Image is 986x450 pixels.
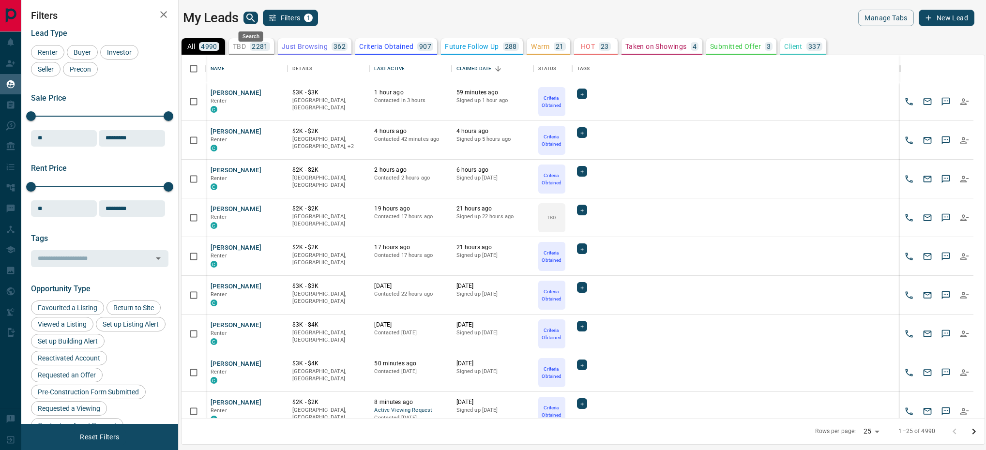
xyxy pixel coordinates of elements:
[577,398,587,409] div: +
[920,327,935,341] button: Email
[374,329,446,337] p: Contacted [DATE]
[601,43,609,50] p: 23
[292,368,364,383] p: [GEOGRAPHIC_DATA], [GEOGRAPHIC_DATA]
[939,210,953,225] button: SMS
[539,133,564,148] p: Criteria Obtained
[211,321,261,330] button: [PERSON_NAME]
[957,210,971,225] button: Reallocate
[939,94,953,109] button: SMS
[923,213,932,223] svg: Email
[904,368,914,377] svg: Call
[456,166,529,174] p: 6 hours ago
[99,320,162,328] span: Set up Listing Alert
[923,135,932,145] svg: Email
[243,12,258,24] button: search button
[920,365,935,380] button: Email
[959,213,969,223] svg: Reallocate
[374,89,446,97] p: 1 hour ago
[539,404,564,419] p: Criteria Obtained
[374,360,446,368] p: 50 minutes ago
[920,288,935,302] button: Email
[100,45,138,60] div: Investor
[211,369,227,375] span: Renter
[941,368,951,377] svg: Sms
[374,205,446,213] p: 19 hours ago
[957,249,971,264] button: Reallocate
[625,43,687,50] p: Taken on Showings
[292,243,364,252] p: $2K - $2K
[456,55,492,82] div: Claimed Date
[152,252,165,265] button: Open
[505,43,517,50] p: 288
[374,213,446,221] p: Contacted 17 hours ago
[31,10,168,21] h2: Filters
[456,398,529,406] p: [DATE]
[577,321,587,331] div: +
[580,283,584,292] span: +
[959,406,969,416] svg: Reallocate
[858,10,913,26] button: Manage Tabs
[539,172,564,186] p: Criteria Obtained
[374,282,446,290] p: [DATE]
[710,43,761,50] p: Submitted Offer
[34,65,57,73] span: Seller
[34,48,61,56] span: Renter
[282,43,328,50] p: Just Browsing
[374,414,446,422] p: Contacted [DATE]
[292,398,364,406] p: $2K - $2K
[580,89,584,99] span: +
[292,329,364,344] p: [GEOGRAPHIC_DATA], [GEOGRAPHIC_DATA]
[31,93,66,103] span: Sale Price
[538,55,557,82] div: Status
[211,127,261,136] button: [PERSON_NAME]
[959,252,969,261] svg: Reallocate
[902,404,916,419] button: Call
[919,10,974,26] button: New Lead
[923,252,932,261] svg: Email
[808,43,820,50] p: 337
[31,234,48,243] span: Tags
[292,406,364,421] p: [GEOGRAPHIC_DATA], [GEOGRAPHIC_DATA]
[211,55,225,82] div: Name
[920,133,935,148] button: Email
[456,205,529,213] p: 21 hours ago
[580,166,584,176] span: +
[292,89,364,97] p: $3K - $3K
[211,183,217,190] div: condos.ca
[456,135,529,143] p: Signed up 5 hours ago
[31,401,107,416] div: Requested a Viewing
[577,360,587,370] div: +
[456,213,529,221] p: Signed up 22 hours ago
[957,94,971,109] button: Reallocate
[941,213,951,223] svg: Sms
[374,243,446,252] p: 17 hours ago
[964,422,984,441] button: Go to next page
[904,213,914,223] svg: Call
[539,288,564,302] p: Criteria Obtained
[902,249,916,264] button: Call
[211,145,217,151] div: condos.ca
[31,418,123,433] div: Contact an Agent Request
[959,97,969,106] svg: Reallocate
[305,15,312,21] span: 1
[456,97,529,105] p: Signed up 1 hour ago
[374,321,446,329] p: [DATE]
[577,166,587,177] div: +
[904,252,914,261] svg: Call
[211,377,217,384] div: condos.ca
[920,404,935,419] button: Email
[939,404,953,419] button: SMS
[456,360,529,368] p: [DATE]
[292,127,364,135] p: $2K - $2K
[456,89,529,97] p: 59 minutes ago
[374,174,446,182] p: Contacted 2 hours ago
[902,133,916,148] button: Call
[34,388,142,396] span: Pre-Construction Form Submitted
[211,407,227,414] span: Renter
[904,174,914,184] svg: Call
[334,43,346,50] p: 362
[292,321,364,329] p: $3K - $4K
[815,427,856,435] p: Rows per page:
[211,261,217,268] div: condos.ca
[456,252,529,259] p: Signed up [DATE]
